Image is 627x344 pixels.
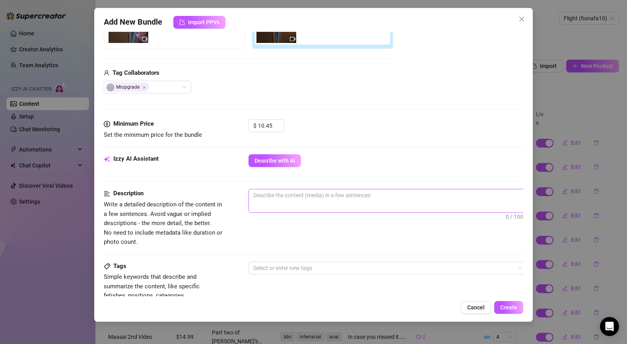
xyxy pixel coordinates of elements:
strong: Description [113,190,144,197]
span: tag [104,263,110,270]
span: Set the minimum price for the bundle [104,131,202,138]
span: user [104,68,109,78]
span: Create [500,304,517,311]
span: Simple keywords that describe and summarize the content, like specific fetishes, positions, categ... [104,273,200,299]
span: import [179,19,185,25]
div: Open Intercom Messenger [600,317,619,336]
span: close [518,16,525,22]
span: video-camera [290,36,295,42]
span: Cancel [467,304,485,311]
button: Describe with AI [248,154,301,167]
strong: Tag Collaborators [113,69,159,76]
span: Describe with AI [254,157,295,164]
span: Import PPVs [188,19,219,25]
span: Close [515,16,528,22]
span: Add New Bundle [104,16,162,29]
span: align-left [104,189,110,198]
button: Close [515,13,528,25]
span: Mrupgrade [105,82,149,92]
button: Create [494,301,523,314]
span: Write a detailed description of the content in a few sentences. Avoid vague or implied descriptio... [104,201,222,245]
span: video-camera [142,36,148,42]
span: dollar [104,119,110,129]
strong: Minimum Price [113,120,154,127]
strong: Tags [113,262,126,270]
button: Import PPVs [173,16,225,29]
strong: Izzy AI Assistant [113,155,159,162]
button: Cancel [461,301,491,314]
span: Close [142,86,146,89]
